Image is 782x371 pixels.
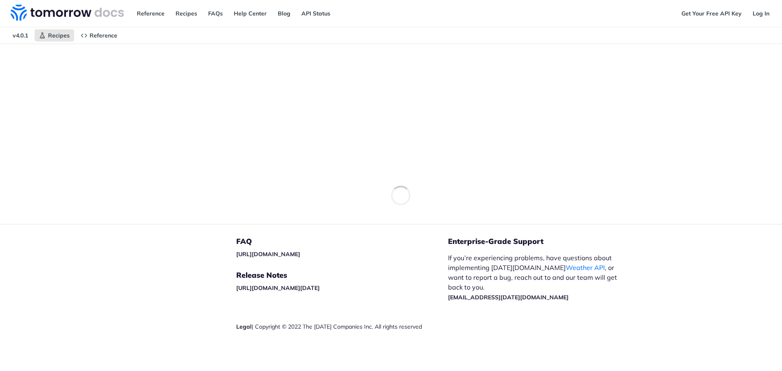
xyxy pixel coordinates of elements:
[132,7,169,20] a: Reference
[76,29,122,42] a: Reference
[677,7,746,20] a: Get Your Free API Key
[236,284,320,292] a: [URL][DOMAIN_NAME][DATE]
[236,250,300,258] a: [URL][DOMAIN_NAME]
[229,7,271,20] a: Help Center
[448,237,639,246] h5: Enterprise-Grade Support
[236,323,448,331] div: | Copyright © 2022 The [DATE] Companies Inc. All rights reserved
[48,32,70,39] span: Recipes
[748,7,774,20] a: Log In
[171,7,202,20] a: Recipes
[8,29,33,42] span: v4.0.1
[11,4,124,21] img: Tomorrow.io Weather API Docs
[204,7,227,20] a: FAQs
[236,323,252,330] a: Legal
[448,294,569,301] a: [EMAIL_ADDRESS][DATE][DOMAIN_NAME]
[566,263,605,272] a: Weather API
[297,7,335,20] a: API Status
[273,7,295,20] a: Blog
[236,237,448,246] h5: FAQ
[236,270,448,280] h5: Release Notes
[35,29,74,42] a: Recipes
[448,253,626,302] p: If you’re experiencing problems, have questions about implementing [DATE][DOMAIN_NAME] , or want ...
[90,32,117,39] span: Reference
